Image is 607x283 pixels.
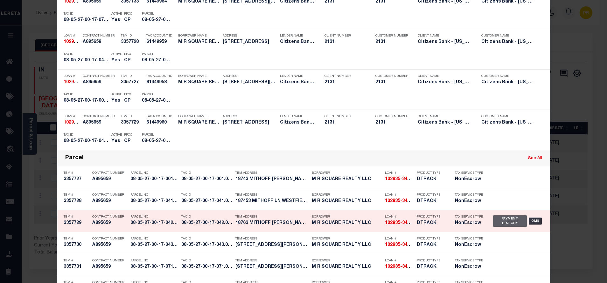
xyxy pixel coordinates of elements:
h5: Citizens Bank - Indiana [481,80,535,85]
p: Parcel No [130,171,178,175]
h5: DTRACK [417,220,445,226]
a: See All [528,156,542,160]
p: Address [223,74,277,78]
p: Loan # [64,74,80,78]
h5: 08-05-27-00-17-042.000 [130,220,178,226]
h5: 08-05-27-00-17-072.000 [142,17,171,23]
p: TBM # [64,237,89,241]
h5: 102935-34029 [385,264,414,270]
p: Lender Name [280,74,315,78]
h5: 61449960 [146,120,175,125]
h5: 08-05-27-00-17-071.000 [181,264,232,270]
p: Tax Account ID [146,115,175,118]
p: TBM Address [235,193,309,197]
p: TBM # [64,215,89,219]
p: Tax ID [181,237,232,241]
h5: 61449959 [146,39,175,45]
p: Contract Number [83,115,118,118]
p: Contract Number [83,34,118,38]
h5: M R SQUARE REALTY LLC [178,120,220,125]
h5: 3357727 [64,177,89,182]
p: Lender Name [280,115,315,118]
h5: M R SQUARE REALTY LLC [178,80,220,85]
p: Parcel [142,93,171,97]
h5: 08-05-27-00-17-042.000 [142,138,171,144]
h5: 08-05-27-00-17-042.000 [64,138,108,144]
p: Product Type [417,215,445,219]
p: Client Name [418,74,472,78]
h5: Citizens Bank - Indiana [280,80,315,85]
h5: Yes [111,58,121,63]
p: Address [223,115,277,118]
p: TBM # [64,193,89,197]
h5: 102935-34029 [385,199,414,204]
p: Parcel [142,12,171,16]
h5: 18743 MITHOFF LN WESTFIELD IN 46074 [223,39,277,45]
p: TBM Address [235,259,309,263]
strong: 102935-34029 [64,80,94,84]
h5: 3357728 [121,39,143,45]
h5: 08-05-27-00-17-041.000 [130,199,178,204]
h5: NonEscrow [455,199,484,204]
h5: 18612 WALSH WAY WESTFIELD IN 46074 [223,80,277,85]
p: Tax Service Type [455,193,484,197]
p: Product Type [417,259,445,263]
p: TBM ID [121,115,143,118]
p: Tax Service Type [455,215,484,219]
h5: M R SQUARE REALTY LLC [312,242,382,248]
p: Borrower Name [178,74,220,78]
p: Borrower [312,215,382,219]
p: PPCC [124,12,132,16]
p: Active [111,52,122,56]
h5: 18743 MITHOFF DR WESTFIELD IN 4... [235,177,309,182]
p: Tax Service Type [455,171,484,175]
h5: 987 BECK WAY # 997 WESTFIELD IN... [235,242,309,248]
h5: 2131 [324,120,366,125]
h5: 61449958 [146,80,175,85]
strong: 102935-34029 [385,243,415,247]
h5: 2131 [324,39,366,45]
p: Client Number [324,74,366,78]
p: TBM # [64,259,89,263]
h5: M R SQUARE REALTY LLC [312,264,382,270]
p: Client Number [324,115,366,118]
p: Active [111,133,122,137]
p: Product Type [417,171,445,175]
p: TBM Address [235,237,309,241]
h5: 997 BECK WAY WESTFIELD IN 46074... [235,264,309,270]
p: Customer Name [481,115,535,118]
h5: DTRACK [417,242,445,248]
p: Loan # [64,34,80,38]
p: Loan # [64,115,80,118]
h5: Citizens Bank - Indiana [418,39,472,45]
h5: A895659 [92,220,127,226]
p: TBM Address [235,215,309,219]
strong: 102935-34029 [385,199,415,203]
strong: 102935-34029 [385,221,415,225]
h5: NonEscrow [455,177,484,182]
p: Contract Number [92,193,127,197]
p: Product Type [417,237,445,241]
p: Lender Name [280,34,315,38]
h5: M R SQUARE REALTY LLC [312,220,382,226]
h5: 2131 [375,80,407,85]
h5: 3357731 [64,264,89,270]
p: Contract Number [83,74,118,78]
h5: 102935-34029 [385,242,414,248]
p: Parcel No [130,237,178,241]
h5: 102935-34029 [64,80,80,85]
h5: CP [124,17,132,23]
p: Loan # [385,259,414,263]
p: Tax ID [64,93,108,97]
p: PPCC [124,52,132,56]
p: PPCC [124,133,132,137]
h5: NonEscrow [455,264,484,270]
h5: 08-05-27-00-17-043.000 [130,242,178,248]
h5: 102935-34029 [385,177,414,182]
h5: NonEscrow [455,220,484,226]
h5: M R SQUARE REALTY LLC [178,39,220,45]
h5: Citizens Bank - Indiana [481,120,535,125]
h5: Yes [111,138,121,144]
h5: DTRACK [417,177,445,182]
p: TBM ID [121,74,143,78]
